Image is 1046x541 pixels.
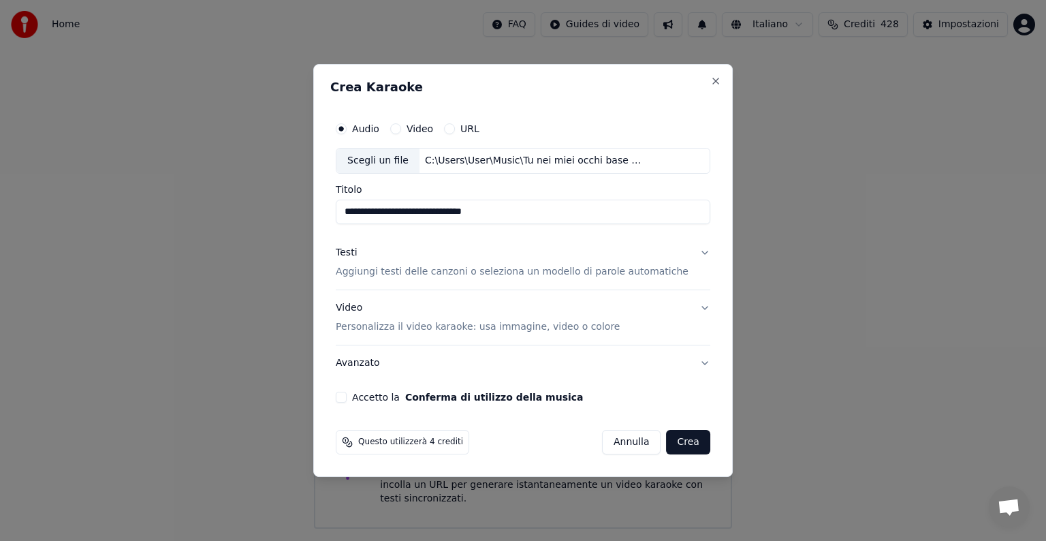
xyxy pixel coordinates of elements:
h2: Crea Karaoke [330,81,716,93]
button: Accetto la [405,392,584,402]
button: Annulla [602,430,661,454]
p: Personalizza il video karaoke: usa immagine, video o colore [336,320,620,334]
div: Video [336,301,620,334]
label: Audio [352,124,379,134]
button: Avanzato [336,345,710,381]
button: Crea [667,430,710,454]
label: Video [407,124,433,134]
p: Aggiungi testi delle canzoni o seleziona un modello di parole automatiche [336,265,688,279]
label: URL [460,124,479,134]
label: Accetto la [352,392,583,402]
span: Questo utilizzerà 4 crediti [358,437,463,448]
button: TestiAggiungi testi delle canzoni o seleziona un modello di parole automatiche [336,235,710,290]
label: Titolo [336,185,710,194]
div: Testi [336,246,357,260]
button: VideoPersonalizza il video karaoke: usa immagine, video o colore [336,290,710,345]
div: Scegli un file [336,149,419,173]
div: C:\Users\User\Music\Tu nei miei occhi base con CORI OK.mp3 [419,154,651,168]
